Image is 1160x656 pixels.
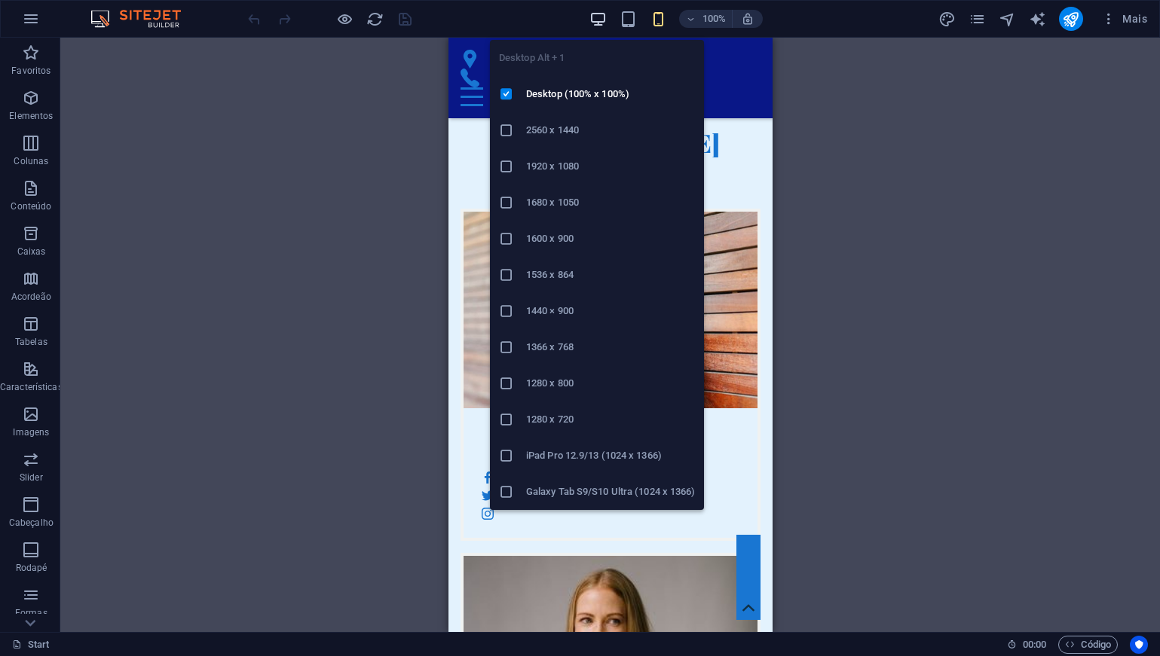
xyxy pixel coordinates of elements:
i: Páginas (Ctrl+Alt+S) [969,11,986,28]
h6: 1440 × 900 [526,302,695,320]
h6: Desktop (100% x 100%) [526,85,695,103]
button: 100% [679,10,733,28]
button: publish [1059,7,1083,31]
button: design [938,10,956,28]
i: AI Writer [1029,11,1046,28]
p: Slider [20,471,43,484]
span: Código [1065,636,1111,654]
p: Rodapé [16,562,47,574]
button: navigator [999,10,1017,28]
p: Tabelas [15,336,47,348]
p: Acordeão [11,291,51,303]
a: Clique para cancelar a seleção. Clique duas vezes para abrir as Páginas [12,636,50,654]
i: Design (Ctrl+Alt+Y) [938,11,956,28]
h6: 2560 x 1440 [526,121,695,139]
span: : [1033,639,1036,650]
p: Favoritos [11,65,51,77]
h6: 1600 x 900 [526,230,695,248]
i: Recarregar página [366,11,384,28]
button: text_generator [1029,10,1047,28]
h6: Galaxy Tab S9/S10 Ultra (1024 x 1366) [526,483,695,501]
i: Ao redimensionar, ajusta automaticamente o nível de zoom para caber no dispositivo escolhido. [741,12,754,26]
h6: 100% [702,10,726,28]
p: Caixas [17,246,46,258]
h6: 1920 x 1080 [526,157,695,175]
p: Elementos [9,110,53,122]
span: 00 00 [1023,636,1046,654]
button: pages [969,10,987,28]
h6: 1680 x 1050 [526,194,695,212]
p: Formas [15,607,47,619]
p: Cabeçalho [9,517,54,529]
h6: 1280 x 720 [526,410,695,429]
h6: 1536 x 864 [526,266,695,284]
p: Conteúdo [11,200,51,212]
img: Editor Logo [87,10,200,28]
i: Publicar [1062,11,1079,28]
h6: Tempo de sessão [1007,636,1047,654]
button: Mais [1095,7,1153,31]
button: Código [1058,636,1118,654]
button: reload [366,10,384,28]
i: Navegador [999,11,1016,28]
h6: 1366 x 768 [526,338,695,356]
h6: iPad Pro 12.9/13 (1024 x 1366) [526,447,695,465]
p: Imagens [13,426,49,438]
p: Colunas [14,155,48,167]
button: Usercentrics [1130,636,1148,654]
h6: 1280 x 800 [526,374,695,392]
span: Mais [1101,11,1147,26]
